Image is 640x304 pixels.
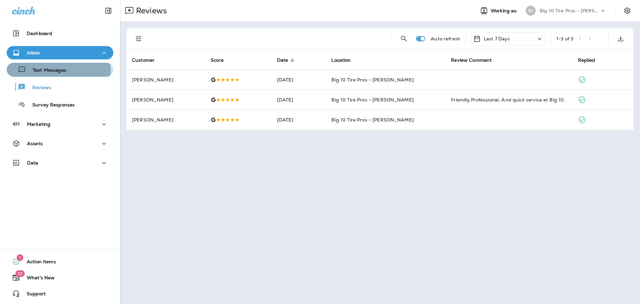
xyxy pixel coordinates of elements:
span: Replied [578,57,595,63]
button: Data [7,156,113,170]
span: Location [331,57,359,63]
p: Text Messages [26,67,66,74]
button: Assets [7,137,113,150]
p: Dashboard [27,31,52,36]
p: Survey Responses [26,102,75,108]
button: Survey Responses [7,97,113,111]
button: Inbox [7,46,113,59]
div: 1 - 3 of 3 [556,36,573,41]
span: Date [277,57,288,63]
span: Replied [578,57,604,63]
button: Search Reviews [397,32,411,45]
span: Customer [132,57,163,63]
button: Settings [621,5,633,17]
span: Working as: [491,8,519,14]
p: [PERSON_NAME] [132,97,200,102]
span: Score [211,57,232,63]
button: 1Action Items [7,255,113,268]
p: Last 7 Days [484,36,510,41]
button: Text Messages [7,63,113,77]
button: Marketing [7,117,113,131]
span: Score [211,57,224,63]
p: Auto refresh [431,36,460,41]
span: Review Comment [451,57,492,63]
span: Review Comment [451,57,500,63]
span: Big 10 Tire Pros - [PERSON_NAME] [331,117,413,123]
span: What's New [20,275,55,283]
button: Support [7,287,113,300]
span: 10 [15,270,25,277]
span: Location [331,57,351,63]
td: [DATE] [272,90,326,110]
p: Big 10 Tire Pros - [PERSON_NAME] [540,8,600,13]
span: Support [20,291,46,299]
p: [PERSON_NAME] [132,117,200,122]
span: Customer [132,57,155,63]
button: Collapse Sidebar [99,4,118,17]
p: [PERSON_NAME] [132,77,200,82]
span: Big 10 Tire Pros - [PERSON_NAME] [331,97,413,103]
button: Filters [132,32,145,45]
button: Reviews [7,80,113,94]
span: 1 [17,254,23,261]
span: Date [277,57,297,63]
span: Big 10 Tire Pros - [PERSON_NAME] [331,77,413,83]
p: Data [27,160,38,166]
button: Export as CSV [614,32,627,45]
td: [DATE] [272,70,326,90]
p: Assets [27,141,43,146]
p: Reviews [26,85,51,91]
button: 10What's New [7,271,113,284]
p: Reviews [133,6,167,16]
button: Dashboard [7,27,113,40]
div: Friendly,Professional, And quick service at Big 10. [451,96,567,103]
div: B1 [526,6,536,16]
td: [DATE] [272,110,326,130]
span: Action Items [20,259,56,267]
p: Inbox [27,50,40,55]
p: Marketing [27,121,50,127]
